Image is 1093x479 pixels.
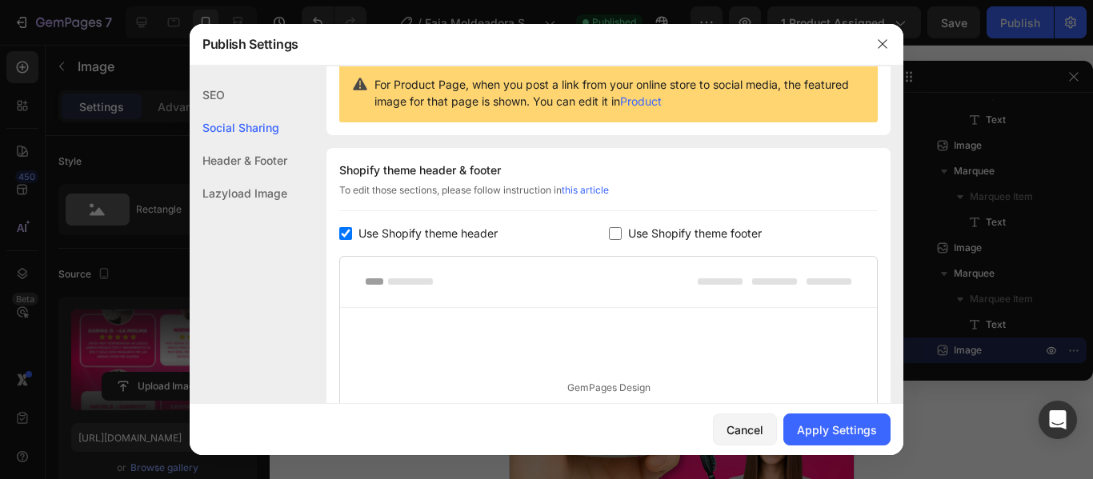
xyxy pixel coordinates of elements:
div: Publish Settings [190,23,862,65]
div: Cancel [727,421,763,438]
div: Apply Settings [797,421,877,438]
p: +5 000 CLIENTAS FELICES 🩷 [130,41,260,58]
div: SEO [190,78,287,111]
span: iPhone 15 Pro Max ( 430 px) [102,8,228,24]
div: Social Sharing [190,111,287,144]
div: GemPages Design [340,308,877,469]
div: To edit those sections, please follow instruction in [339,183,878,211]
div: Lazyload Image [190,177,287,210]
a: Product [620,94,662,108]
span: Use Shopify theme header [358,224,498,243]
div: Header & Footer [190,144,287,177]
button: Apply Settings [783,413,891,445]
div: Shopify theme header & footer [339,161,878,180]
button: Cancel [713,413,777,445]
p: PAGA AL RECIBIR 🔥 [308,41,400,58]
span: Use Shopify theme footer [628,224,762,243]
div: Open Intercom Messenger [1039,401,1077,439]
a: this article [562,184,609,196]
span: For Product Page, when you post a link from your online store to social media, the featured image... [374,76,865,110]
p: ENVÍO GRATIS ✨ [2,41,82,58]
